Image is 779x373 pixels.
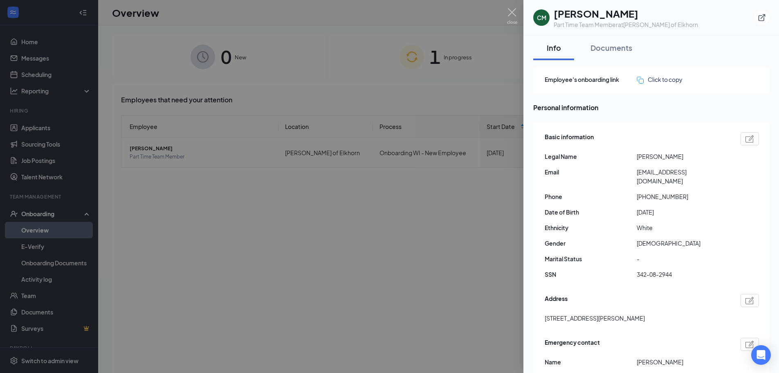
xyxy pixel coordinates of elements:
button: Click to copy [637,75,682,84]
span: Address [545,294,568,307]
div: Info [541,43,566,53]
div: Documents [590,43,632,53]
span: Legal Name [545,152,637,161]
div: Part Time Team Member at [PERSON_NAME] of Elkhorn [554,20,698,29]
span: [PERSON_NAME] [637,152,729,161]
span: Email [545,167,637,176]
h1: [PERSON_NAME] [554,7,698,20]
span: Date of Birth [545,208,637,217]
span: [PHONE_NUMBER] [637,192,729,201]
span: [PERSON_NAME] [637,357,729,366]
span: Basic information [545,132,594,145]
span: [EMAIL_ADDRESS][DOMAIN_NAME] [637,167,729,185]
span: Name [545,357,637,366]
span: 342-08-2944 [637,270,729,279]
span: Ethnicity [545,223,637,232]
button: ExternalLink [754,10,769,25]
span: [DATE] [637,208,729,217]
span: Personal information [533,102,769,113]
span: - [637,254,729,263]
svg: ExternalLink [758,14,766,22]
span: Gender [545,239,637,248]
img: click-to-copy.71757273a98fde459dfc.svg [637,77,644,84]
span: [DEMOGRAPHIC_DATA] [637,239,729,248]
span: Emergency contact [545,338,600,351]
span: Employee's onboarding link [545,75,637,84]
span: White [637,223,729,232]
span: Marital Status [545,254,637,263]
div: CM [537,14,546,22]
span: [STREET_ADDRESS][PERSON_NAME] [545,314,645,323]
span: SSN [545,270,637,279]
div: Open Intercom Messenger [751,345,771,365]
span: Phone [545,192,637,201]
